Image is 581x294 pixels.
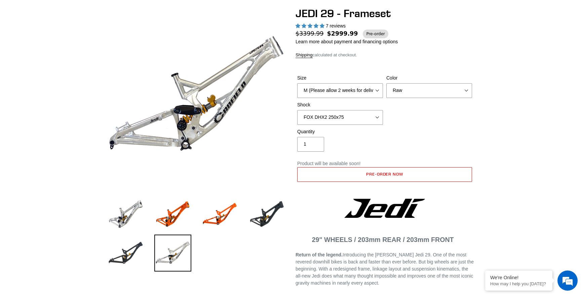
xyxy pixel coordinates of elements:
img: Load image into Gallery viewer, JEDI 29 - Frameset [154,235,191,272]
span: Pre-order now [366,171,403,177]
div: Minimize live chat window [110,3,126,19]
p: Product will be available soon! [297,160,472,167]
div: calculated at checkout. [296,52,474,58]
span: We're online! [39,85,93,152]
p: How may I help you today? [490,281,547,286]
textarea: Type your message and hit 'Enter' [3,183,128,207]
img: Load image into Gallery viewer, JEDI 29 - Frameset [107,196,144,233]
span: 5.00 stars [296,23,326,29]
label: Color [386,75,472,82]
img: Load image into Gallery viewer, JEDI 29 - Frameset [201,196,238,233]
span: 29" WHEELS / 203mm REAR / 203mm FRONT [312,236,454,243]
label: Size [297,75,383,82]
h1: JEDI 29 - Frameset [296,7,474,20]
img: Load image into Gallery viewer, JEDI 29 - Frameset [107,235,144,272]
a: Learn more about payment and financing options [296,39,398,44]
span: Pre-order [363,30,388,38]
div: Navigation go back [7,37,17,47]
span: $3399.99 [296,29,327,38]
span: $2999.99 [327,29,358,38]
div: We're Online! [490,275,547,280]
button: Add to cart [297,167,472,182]
div: Chat with us now [45,38,123,46]
label: Shock [297,101,383,108]
span: 7 reviews [326,23,346,29]
a: Shipping [296,52,313,58]
label: Quantity [297,128,383,135]
img: Load image into Gallery viewer, JEDI 29 - Frameset [154,196,191,233]
img: d_696896380_company_1647369064580_696896380 [22,34,38,50]
img: Load image into Gallery viewer, JEDI 29 - Frameset [248,196,285,233]
b: Return of the legend. [296,252,343,257]
span: Introducing the [PERSON_NAME] Jedi 29. One of the most revered downhill bikes is back and faster ... [296,252,474,286]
